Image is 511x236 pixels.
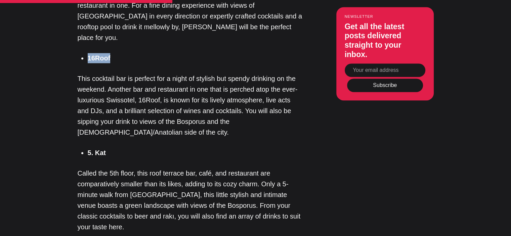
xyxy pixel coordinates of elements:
[345,22,425,59] h3: Get all the latest posts delivered straight to your inbox.
[345,14,425,18] small: Newsletter
[345,63,425,77] input: Your email address
[88,54,111,62] strong: 16Roof
[88,149,106,156] strong: 5. Kat
[78,168,303,232] p: Called the 5th floor, this roof terrace bar, café, and restaurant are comparatively smaller than ...
[347,79,423,92] button: Subscribe
[78,73,303,138] p: This cocktail bar is perfect for a night of stylish but spendy drinking on the weekend. Another b...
